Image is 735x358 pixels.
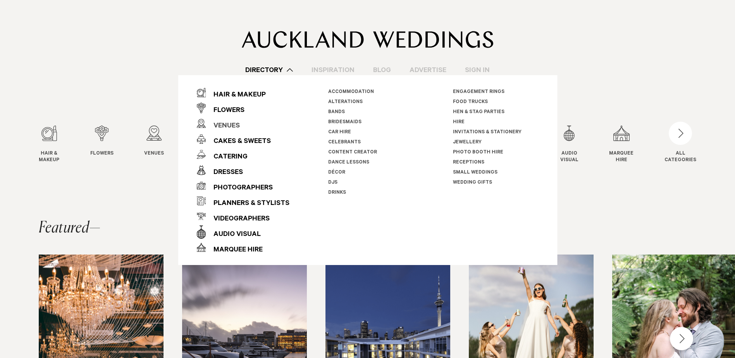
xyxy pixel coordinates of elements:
[144,126,179,170] swiper-slide: 3 / 12
[609,151,633,164] span: Marquee Hire
[453,100,488,105] a: Food Trucks
[328,180,337,186] a: DJs
[328,150,377,155] a: Content Creator
[609,126,649,170] swiper-slide: 11 / 12
[39,126,59,164] a: Hair & Makeup
[453,89,504,95] a: Engagement Rings
[196,178,289,193] a: Photographers
[206,150,248,165] div: Catering
[206,212,270,227] div: Videographers
[609,126,633,164] a: Marquee Hire
[196,100,289,116] a: Flowers
[400,65,456,75] a: Advertise
[206,134,271,150] div: Cakes & Sweets
[144,151,164,157] span: Venues
[453,150,503,155] a: Photo Booth Hire
[236,65,302,75] a: Directory
[206,227,261,243] div: Audio Visual
[90,126,129,170] swiper-slide: 2 / 12
[242,31,493,48] img: Auckland Weddings Logo
[206,165,243,181] div: Dresses
[560,151,578,164] span: Audio Visual
[328,160,369,165] a: Dance Lessons
[206,88,266,103] div: Hair & Makeup
[664,126,696,162] button: ALLCATEGORIES
[453,170,497,176] a: Small Weddings
[453,180,492,186] a: Wedding Gifts
[196,131,289,147] a: Cakes & Sweets
[196,147,289,162] a: Catering
[664,151,696,164] div: ALL CATEGORIES
[90,151,114,157] span: Flowers
[453,160,484,165] a: Receptions
[206,243,263,258] div: Marquee Hire
[364,65,400,75] a: Blog
[196,116,289,131] a: Venues
[560,126,578,164] a: Audio Visual
[328,190,346,196] a: Drinks
[206,103,244,119] div: Flowers
[328,100,363,105] a: Alterations
[39,126,75,170] swiper-slide: 1 / 12
[196,85,289,100] a: Hair & Makeup
[196,193,289,209] a: Planners & Stylists
[196,209,289,224] a: Videographers
[206,181,273,196] div: Photographers
[196,224,289,240] a: Audio Visual
[144,126,164,157] a: Venues
[302,65,364,75] a: Inspiration
[206,119,240,134] div: Venues
[456,65,499,75] a: Sign In
[453,120,465,125] a: Hire
[196,240,289,255] a: Marquee Hire
[453,140,482,145] a: Jewellery
[39,151,59,164] span: Hair & Makeup
[328,130,351,135] a: Car Hire
[453,110,504,115] a: Hen & Stag Parties
[328,170,345,176] a: Décor
[453,130,522,135] a: Invitations & Stationery
[328,110,345,115] a: Bands
[206,196,289,212] div: Planners & Stylists
[196,162,289,178] a: Dresses
[90,126,114,157] a: Flowers
[39,220,101,236] h2: Featured
[328,140,361,145] a: Celebrants
[328,120,361,125] a: Bridesmaids
[328,89,374,95] a: Accommodation
[560,126,594,170] swiper-slide: 10 / 12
